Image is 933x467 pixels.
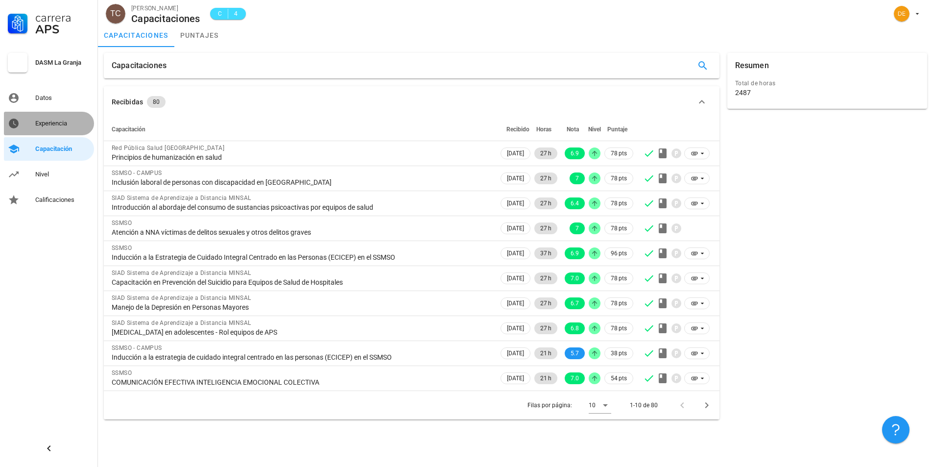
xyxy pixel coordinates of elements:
span: 21 h [540,347,551,359]
div: Inclusión laboral de personas con discapacidad en [GEOGRAPHIC_DATA] [112,178,491,187]
div: Capacitaciones [131,13,200,24]
div: Calificaciones [35,196,90,204]
span: SSMSO [112,245,132,251]
div: Carrera [35,12,90,24]
div: Capacitación en Prevención del Suicidio para Equipos de Salud de Hospitales [112,278,491,287]
th: Nivel [587,118,602,141]
span: 78 pts [611,198,627,208]
span: [DATE] [507,248,524,259]
span: 7.0 [571,372,579,384]
div: Atención a NNA víctimas de delitos sexuales y otros delitos graves [112,228,491,237]
span: 37 h [540,247,551,259]
div: Capacitación [35,145,90,153]
span: 6.9 [571,247,579,259]
span: Horas [536,126,551,133]
span: 5.7 [571,347,579,359]
div: APS [35,24,90,35]
span: SIAD Sistema de Aprendizaje a Distancia MINSAL [112,270,251,276]
span: 6.9 [571,147,579,159]
div: 10Filas por página: [589,397,611,413]
span: 6.8 [571,322,579,334]
th: Recibido [499,118,532,141]
a: Calificaciones [4,188,94,212]
span: Recibido [506,126,529,133]
span: 27 h [540,322,551,334]
span: 27 h [540,272,551,284]
span: 78 pts [611,323,627,333]
a: Datos [4,86,94,110]
div: Introducción al abordaje del consumo de sustancias psicoactivas por equipos de salud [112,203,491,212]
a: Capacitación [4,137,94,161]
div: Experiencia [35,120,90,127]
div: Inducción a la Estrategia de Cuidado Integral Centrado en las Personas (ECICEP) en el SSMSO [112,253,491,262]
span: [DATE] [507,373,524,384]
span: 80 [153,96,160,108]
span: 6.7 [571,297,579,309]
span: 27 h [540,222,551,234]
span: Capacitación [112,126,145,133]
span: [DATE] [507,198,524,209]
span: 6.4 [571,197,579,209]
span: 7 [575,222,579,234]
div: Principios de humanización en salud [112,153,491,162]
span: 7 [575,172,579,184]
span: TC [110,4,120,24]
span: 54 pts [611,373,627,383]
button: Recibidas 80 [104,86,719,118]
div: Total de horas [735,78,919,88]
span: 7.0 [571,272,579,284]
div: Capacitaciones [112,53,167,78]
span: SSMSO - CAMPUS [112,344,162,351]
span: Red Pública Salud [GEOGRAPHIC_DATA] [112,145,224,151]
span: Nota [567,126,579,133]
div: Inducción a la estrategia de cuidado integral centrado en las personas (ECICEP) en el SSMSO [112,353,491,362]
span: SSMSO - CAMPUS [112,170,162,176]
span: SIAD Sistema de Aprendizaje a Distancia MINSAL [112,320,251,326]
div: 2487 [735,88,751,97]
a: Nivel [4,163,94,186]
div: 10 [589,401,596,410]
div: DASM La Granja [35,59,90,67]
span: 27 h [540,197,551,209]
span: 27 h [540,172,551,184]
span: 78 pts [611,273,627,283]
span: 96 pts [611,248,627,258]
div: COMUNICACIÓN EFECTIVA INTELIGENCIA EMOCIONAL COLECTIVA [112,378,491,387]
span: 78 pts [611,223,627,233]
span: [DATE] [507,298,524,309]
span: SSMSO [112,369,132,376]
span: [DATE] [507,273,524,284]
div: Manejo de la Depresión en Personas Mayores [112,303,491,312]
span: [DATE] [507,223,524,234]
div: 1-10 de 80 [630,401,658,410]
th: Nota [559,118,587,141]
div: Resumen [735,53,769,78]
span: 27 h [540,297,551,309]
span: [DATE] [507,323,524,334]
div: Filas por página: [527,391,611,419]
span: Nivel [588,126,601,133]
button: Página siguiente [698,396,716,414]
span: 78 pts [611,148,627,158]
span: [DATE] [507,348,524,359]
span: 78 pts [611,298,627,308]
span: SIAD Sistema de Aprendizaje a Distancia MINSAL [112,295,251,301]
span: [DATE] [507,148,524,159]
span: 27 h [540,147,551,159]
span: 38 pts [611,348,627,358]
span: SIAD Sistema de Aprendizaje a Distancia MINSAL [112,195,251,201]
span: C [216,9,224,19]
div: avatar [894,6,909,22]
div: Nivel [35,171,90,178]
div: [PERSON_NAME] [131,3,200,13]
span: SSMSO [112,220,132,226]
a: capacitaciones [98,24,174,47]
span: 21 h [540,372,551,384]
span: 4 [232,9,240,19]
span: 78 pts [611,173,627,183]
span: Puntaje [607,126,627,133]
th: Puntaje [602,118,635,141]
a: Experiencia [4,112,94,135]
th: Horas [532,118,559,141]
span: [DATE] [507,173,524,184]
